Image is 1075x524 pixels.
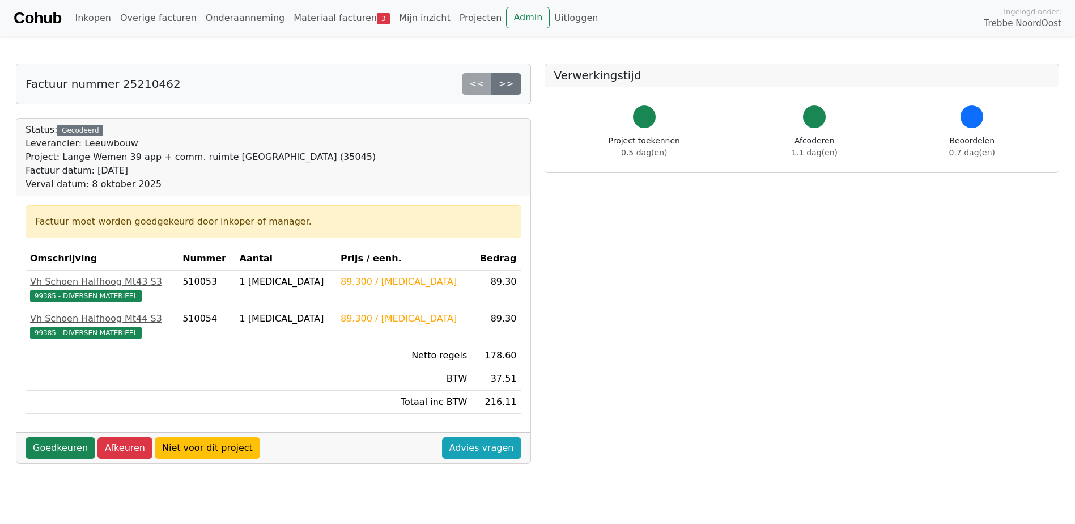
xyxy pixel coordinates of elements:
a: Admin [506,7,550,28]
a: Cohub [14,5,61,32]
a: Onderaanneming [201,7,289,29]
span: 0.7 dag(en) [949,148,995,157]
span: 99385 - DIVERSEN MATERIEEL [30,290,142,302]
td: Netto regels [336,344,471,367]
div: Gecodeerd [57,125,103,136]
a: Projecten [455,7,507,29]
div: Vh Schoen Halfhoog Mt43 S3 [30,275,173,289]
div: 1 [MEDICAL_DATA] [240,275,332,289]
div: Vh Schoen Halfhoog Mt44 S3 [30,312,173,326]
td: 89.30 [471,271,521,307]
a: Overige facturen [116,7,201,29]
div: Project toekennen [609,135,680,159]
div: 1 [MEDICAL_DATA] [240,312,332,326]
div: Status: [26,123,376,191]
h5: Factuur nummer 25210462 [26,77,181,91]
div: 89.300 / [MEDICAL_DATA] [341,275,467,289]
td: 510054 [178,307,235,344]
td: BTW [336,367,471,391]
a: Niet voor dit project [155,437,260,459]
td: 178.60 [471,344,521,367]
div: Verval datum: 8 oktober 2025 [26,178,376,191]
a: Advies vragen [442,437,521,459]
a: Uitloggen [550,7,602,29]
span: 0.5 dag(en) [621,148,667,157]
td: 37.51 [471,367,521,391]
span: 3 [377,13,390,24]
div: Afcoderen [792,135,838,159]
th: Nummer [178,247,235,271]
div: Factuur moet worden goedgekeurd door inkoper of manager. [35,215,512,229]
a: >> [491,73,521,95]
td: 89.30 [471,307,521,344]
a: Afkeuren [97,437,152,459]
span: 1.1 dag(en) [792,148,838,157]
a: Vh Schoen Halfhoog Mt43 S399385 - DIVERSEN MATERIEEL [30,275,173,302]
a: Vh Schoen Halfhoog Mt44 S399385 - DIVERSEN MATERIEEL [30,312,173,339]
div: Factuur datum: [DATE] [26,164,376,178]
div: Beoordelen [949,135,995,159]
th: Prijs / eenh. [336,247,471,271]
td: 510053 [178,271,235,307]
td: 216.11 [471,391,521,414]
th: Omschrijving [26,247,178,271]
div: 89.300 / [MEDICAL_DATA] [341,312,467,326]
th: Bedrag [471,247,521,271]
span: Ingelogd onder: [1004,6,1061,17]
td: Totaal inc BTW [336,391,471,414]
a: Materiaal facturen3 [289,7,394,29]
a: Inkopen [70,7,115,29]
h5: Verwerkingstijd [554,69,1050,82]
div: Leverancier: Leeuwbouw [26,137,376,150]
div: Project: Lange Wemen 39 app + comm. ruimte [GEOGRAPHIC_DATA] (35045) [26,150,376,164]
span: Trebbe NoordOost [984,17,1061,30]
a: Mijn inzicht [394,7,455,29]
a: Goedkeuren [26,437,95,459]
span: 99385 - DIVERSEN MATERIEEL [30,327,142,339]
th: Aantal [235,247,336,271]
